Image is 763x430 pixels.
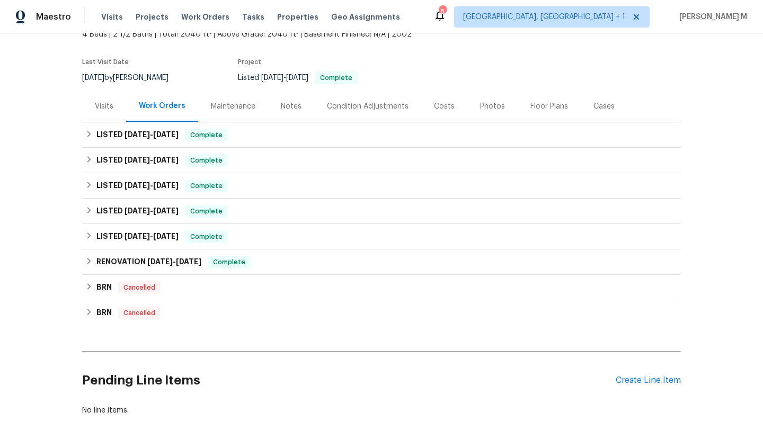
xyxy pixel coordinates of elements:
span: [DATE] [153,131,179,138]
div: Costs [434,101,455,112]
span: Work Orders [181,12,229,22]
span: [DATE] [147,258,173,265]
span: Last Visit Date [82,59,129,65]
h6: LISTED [96,230,179,243]
div: RENOVATION [DATE]-[DATE]Complete [82,249,681,275]
div: Work Orders [139,101,185,111]
h6: LISTED [96,154,179,167]
div: BRN Cancelled [82,275,681,300]
span: [DATE] [125,232,150,240]
span: - [125,182,179,189]
h6: LISTED [96,180,179,192]
div: LISTED [DATE]-[DATE]Complete [82,173,681,199]
span: - [125,232,179,240]
span: [DATE] [125,131,150,138]
span: Geo Assignments [331,12,400,22]
div: Create Line Item [616,375,681,386]
span: [DATE] [125,156,150,164]
span: Complete [186,206,227,217]
span: - [125,156,179,164]
h6: BRN [96,281,112,294]
div: Maintenance [211,101,255,112]
h6: LISTED [96,205,179,218]
span: Projects [136,12,168,22]
div: No line items. [82,405,681,416]
span: [DATE] [261,74,283,82]
div: Photos [480,101,505,112]
div: 8 [439,6,446,17]
span: Complete [186,155,227,166]
h6: LISTED [96,129,179,141]
span: Complete [186,231,227,242]
span: [DATE] [153,207,179,214]
div: BRN Cancelled [82,300,681,326]
div: by [PERSON_NAME] [82,71,181,84]
span: Tasks [242,13,264,21]
div: LISTED [DATE]-[DATE]Complete [82,122,681,148]
div: Floor Plans [530,101,568,112]
span: - [125,131,179,138]
span: [DATE] [82,74,104,82]
span: Complete [209,257,250,267]
span: Properties [277,12,318,22]
span: [DATE] [125,207,150,214]
span: Complete [186,130,227,140]
span: [DATE] [176,258,201,265]
span: Project [238,59,261,65]
span: Maestro [36,12,71,22]
div: Condition Adjustments [327,101,409,112]
h2: Pending Line Items [82,356,616,405]
div: Visits [95,101,113,112]
span: - [125,207,179,214]
span: [GEOGRAPHIC_DATA], [GEOGRAPHIC_DATA] + 1 [463,12,625,22]
span: Complete [316,75,357,81]
span: Visits [101,12,123,22]
div: Cases [593,101,615,112]
div: LISTED [DATE]-[DATE]Complete [82,199,681,224]
h6: RENOVATION [96,256,201,268]
span: [DATE] [286,74,308,82]
div: LISTED [DATE]-[DATE]Complete [82,148,681,173]
span: [DATE] [125,182,150,189]
div: Notes [281,101,301,112]
span: [DATE] [153,156,179,164]
span: [PERSON_NAME] M [675,12,747,22]
h6: BRN [96,307,112,319]
span: Complete [186,181,227,191]
span: Cancelled [119,308,159,318]
div: LISTED [DATE]-[DATE]Complete [82,224,681,249]
span: Cancelled [119,282,159,293]
span: 4 Beds | 2 1/2 Baths | Total: 2040 ft² | Above Grade: 2040 ft² | Basement Finished: N/A | 2002 [82,29,466,40]
span: - [147,258,201,265]
span: Listed [238,74,358,82]
span: [DATE] [153,232,179,240]
span: [DATE] [153,182,179,189]
span: - [261,74,308,82]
